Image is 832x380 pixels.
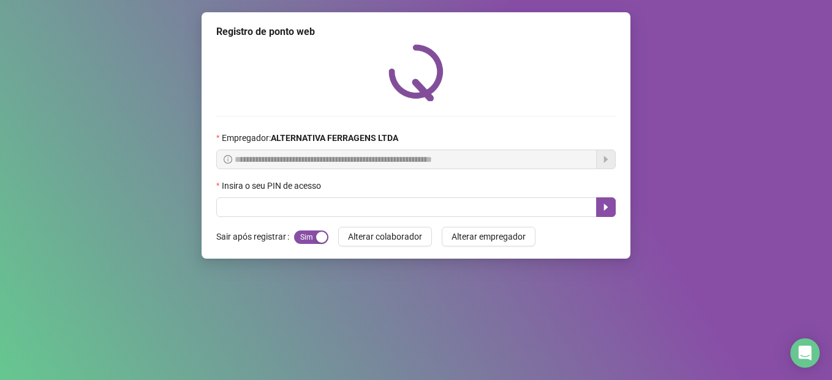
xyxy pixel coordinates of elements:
div: Open Intercom Messenger [790,338,820,368]
span: Alterar empregador [452,230,526,243]
label: Insira o seu PIN de acesso [216,179,329,192]
span: Empregador : [222,131,398,145]
label: Sair após registrar [216,227,294,246]
span: caret-right [601,202,611,212]
span: info-circle [224,155,232,164]
button: Alterar empregador [442,227,535,246]
img: QRPoint [388,44,444,101]
span: Alterar colaborador [348,230,422,243]
button: Alterar colaborador [338,227,432,246]
strong: ALTERNATIVA FERRAGENS LTDA [271,133,398,143]
div: Registro de ponto web [216,25,616,39]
